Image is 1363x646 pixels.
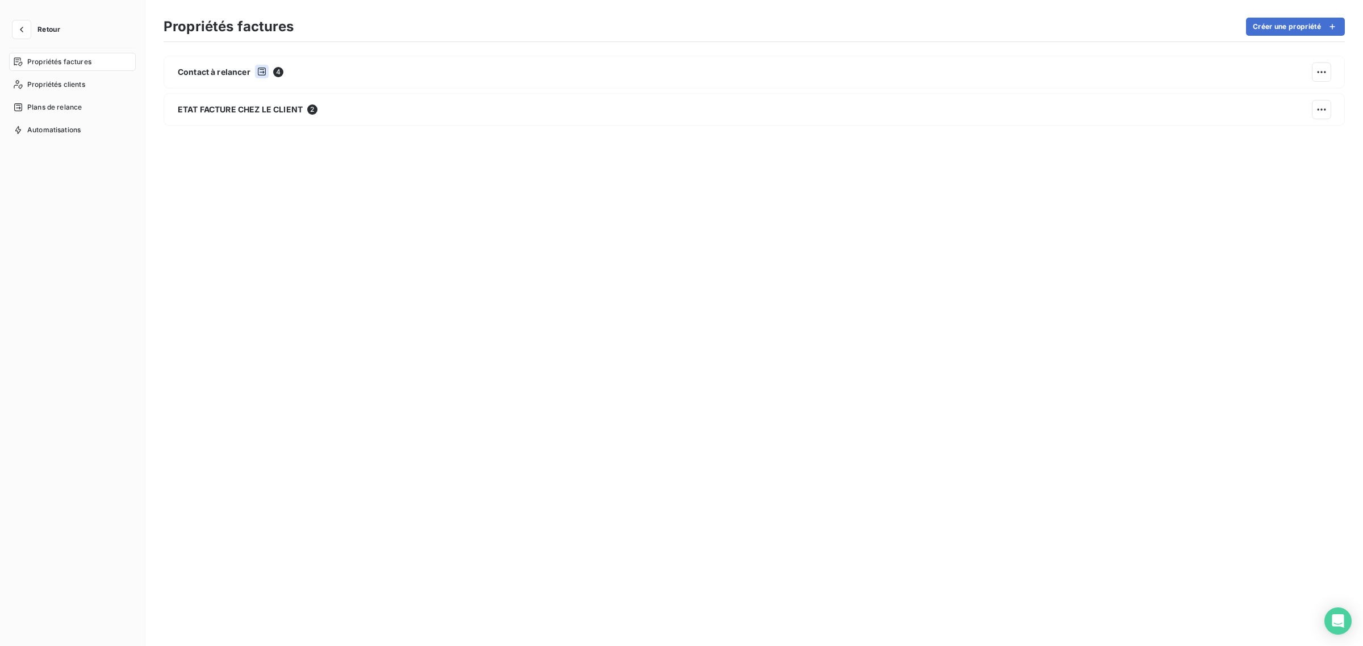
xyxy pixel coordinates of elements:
[9,20,69,39] button: Retour
[9,75,136,94] a: Propriétés clients
[273,67,283,77] span: 4
[307,104,317,115] span: 2
[9,53,136,71] a: Propriétés factures
[9,121,136,139] a: Automatisations
[27,102,82,112] span: Plans de relance
[27,57,91,67] span: Propriétés factures
[164,16,294,37] h3: Propriétés factures
[178,66,250,78] span: Contact à relancer
[178,104,303,115] span: ETAT FACTURE CHEZ LE CLIENT
[37,26,60,33] span: Retour
[1324,607,1352,635] div: Open Intercom Messenger
[1246,18,1345,36] button: Créer une propriété
[27,125,81,135] span: Automatisations
[27,79,85,90] span: Propriétés clients
[9,98,136,116] a: Plans de relance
